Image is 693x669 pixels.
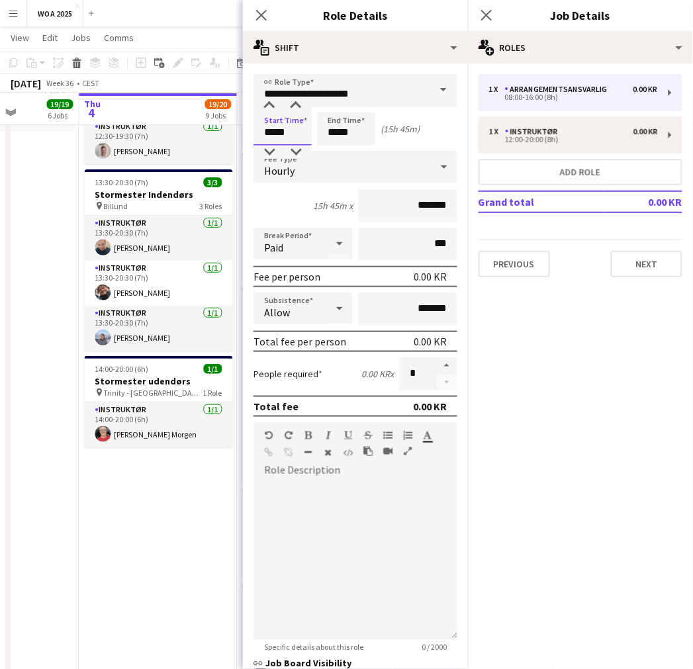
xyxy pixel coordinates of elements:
[85,261,233,306] app-card-role: Instruktør1/113:30-20:30 (7h)[PERSON_NAME]
[85,375,233,387] h3: Stormester udendørs
[243,7,468,24] h3: Role Details
[414,270,447,283] div: 0.00 KR
[206,111,231,120] div: 9 Jobs
[254,400,299,413] div: Total fee
[254,270,320,283] div: Fee per person
[254,335,346,348] div: Total fee per person
[85,189,233,201] h3: Stormester Indendørs
[324,447,333,458] button: Clear Formatting
[284,430,293,441] button: Redo
[85,169,233,351] app-job-card: 13:30-20:30 (7h)3/3Stormester Indendørs Billund3 RolesInstruktør1/113:30-20:30 (7h)[PERSON_NAME]I...
[489,85,505,94] div: 1 x
[204,364,222,374] span: 1/1
[403,446,412,457] button: Fullscreen
[254,368,322,380] label: People required
[489,94,658,101] div: 08:00-16:00 (8h)
[37,29,63,46] a: Edit
[468,32,693,64] div: Roles
[324,430,333,441] button: Italic
[313,200,353,212] div: 15h 45m x
[361,368,394,380] div: 0.00 KR x
[304,430,313,441] button: Bold
[403,430,412,441] button: Ordered List
[381,123,420,135] div: (15h 45m)
[344,430,353,441] button: Underline
[99,29,139,46] a: Comms
[243,32,468,64] div: Shift
[304,447,313,458] button: Horizontal Line
[200,201,222,211] span: 3 Roles
[95,177,149,187] span: 13:30-20:30 (7h)
[505,127,563,136] div: Instruktør
[85,356,233,447] app-job-card: 14:00-20:00 (6h)1/1Stormester udendørs Trinity - [GEOGRAPHIC_DATA]1 RoleInstruktør1/114:00-20:00 ...
[27,1,83,26] button: WOA 2025
[104,388,203,398] span: Trinity - [GEOGRAPHIC_DATA]
[363,430,373,441] button: Strikethrough
[66,29,96,46] a: Jobs
[104,201,128,211] span: Billund
[11,77,41,90] div: [DATE]
[264,306,290,319] span: Allow
[633,85,658,94] div: 0.00 KR
[344,447,353,458] button: HTML Code
[42,32,58,44] span: Edit
[95,364,149,374] span: 14:00-20:00 (6h)
[479,251,550,277] button: Previous
[204,177,222,187] span: 3/3
[47,99,73,109] span: 19/19
[104,32,134,44] span: Comms
[605,191,682,212] td: 0.00 KR
[11,32,29,44] span: View
[489,136,658,143] div: 12:00-20:00 (8h)
[414,335,447,348] div: 0.00 KR
[423,430,432,441] button: Text Color
[85,402,233,447] app-card-role: Instruktør1/114:00-20:00 (6h)[PERSON_NAME] Morgen
[85,119,233,164] app-card-role: Instruktør1/112:30-19:30 (7h)[PERSON_NAME]
[264,164,295,177] span: Hourly
[44,78,77,88] span: Week 36
[85,216,233,261] app-card-role: Instruktør1/113:30-20:30 (7h)[PERSON_NAME]
[71,32,91,44] span: Jobs
[489,127,505,136] div: 1 x
[436,357,457,375] button: Increase
[5,29,34,46] a: View
[254,643,374,652] span: Specific details about this role
[241,105,254,120] span: 5
[363,446,373,457] button: Paste as plain text
[383,446,393,457] button: Insert video
[383,430,393,441] button: Unordered List
[48,111,73,120] div: 6 Jobs
[411,643,457,652] span: 0 / 2000
[83,105,101,120] span: 4
[203,388,222,398] span: 1 Role
[264,430,273,441] button: Undo
[479,191,605,212] td: Grand total
[205,99,232,109] span: 19/20
[633,127,658,136] div: 0.00 KR
[413,400,447,413] div: 0.00 KR
[264,241,283,254] span: Paid
[85,306,233,351] app-card-role: Instruktør1/113:30-20:30 (7h)[PERSON_NAME]
[468,7,693,24] h3: Job Details
[85,98,101,110] span: Thu
[479,159,682,185] button: Add role
[82,78,99,88] div: CEST
[505,85,613,94] div: Arrangementsansvarlig
[611,251,682,277] button: Next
